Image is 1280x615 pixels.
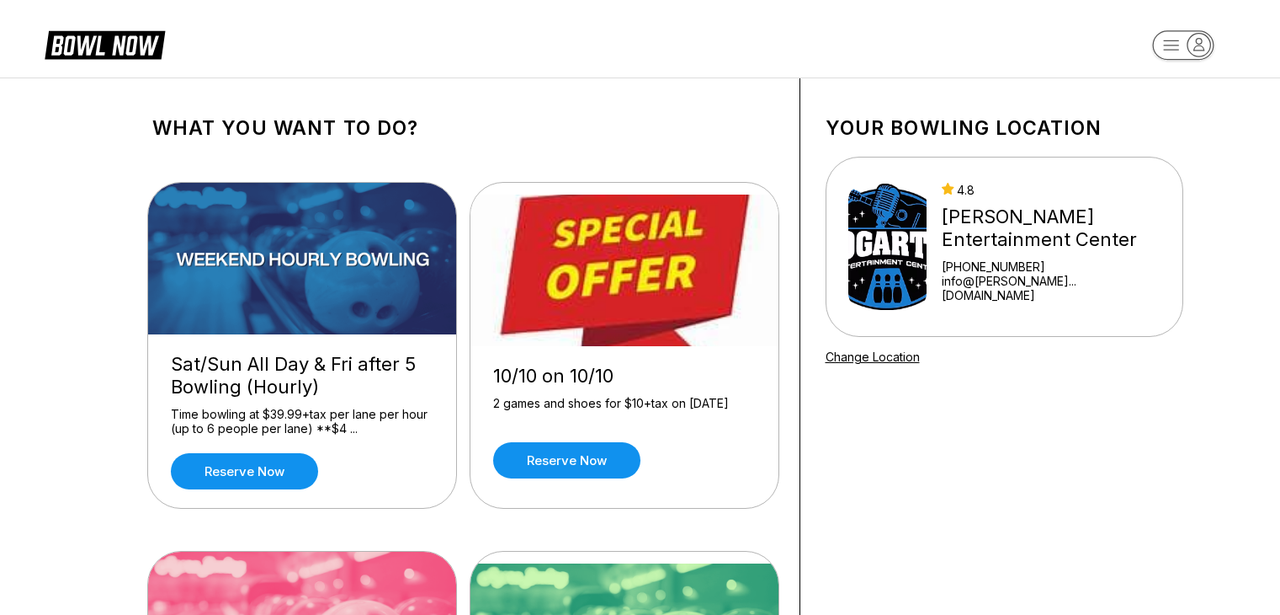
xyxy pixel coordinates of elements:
[493,396,756,425] div: 2 games and shoes for $10+tax on [DATE]
[171,407,433,436] div: Time bowling at $39.99+tax per lane per hour (up to 6 people per lane) **$4 ...
[493,365,756,388] div: 10/10 on 10/10
[942,274,1160,302] a: info@[PERSON_NAME]...[DOMAIN_NAME]
[826,350,920,364] a: Change Location
[470,195,780,346] img: 10/10 on 10/10
[171,353,433,398] div: Sat/Sun All Day & Fri after 5 Bowling (Hourly)
[942,183,1160,197] div: 4.8
[848,184,927,310] img: Bogart's Entertainment Center
[942,206,1160,251] div: [PERSON_NAME] Entertainment Center
[826,116,1183,140] h1: Your bowling location
[171,453,318,489] a: Reserve now
[152,116,774,140] h1: What you want to do?
[942,259,1160,274] div: [PHONE_NUMBER]
[493,442,640,479] a: Reserve now
[148,183,458,334] img: Sat/Sun All Day & Fri after 5 Bowling (Hourly)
